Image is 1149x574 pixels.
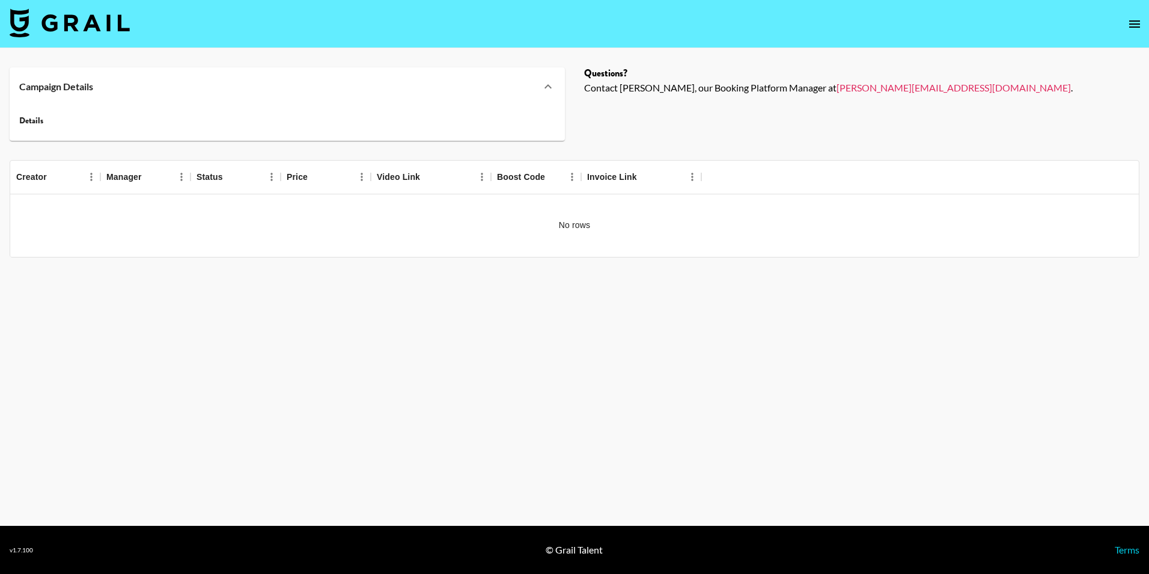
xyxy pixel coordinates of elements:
button: Sort [420,168,437,185]
button: open drawer [1123,12,1147,36]
button: Menu [353,168,371,186]
button: Menu [263,168,281,186]
div: Creator [10,160,100,194]
img: Grail Talent [10,8,130,37]
div: Questions? [584,67,1139,79]
div: v 1.7.100 [10,546,33,554]
div: Creator [16,160,47,194]
div: No rows [10,194,1139,257]
button: Sort [637,168,654,185]
div: © Grail Talent [546,544,603,556]
a: [PERSON_NAME][EMAIL_ADDRESS][DOMAIN_NAME] [837,82,1071,93]
div: Video Link [377,160,420,194]
button: Sort [223,168,240,185]
a: Terms [1115,544,1139,555]
div: Invoice Link [587,160,637,194]
button: Menu [563,168,581,186]
div: Details [19,116,327,126]
div: Status [190,160,281,194]
button: Sort [142,168,159,185]
div: Price [281,160,371,194]
button: Menu [683,168,701,186]
button: Sort [545,168,562,185]
div: Campaign Details [10,67,565,106]
button: Sort [308,168,325,185]
div: Contact [PERSON_NAME], our Booking Platform Manager at . [584,82,1139,94]
div: Invoice Link [581,160,701,194]
button: Menu [82,168,100,186]
div: Price [287,160,308,194]
button: Menu [473,168,491,186]
div: Manager [100,160,190,194]
div: Boost Code [497,160,545,194]
div: Manager [106,160,142,194]
strong: Campaign Details [19,81,93,93]
button: Menu [172,168,190,186]
button: Sort [47,168,64,185]
div: Boost Code [491,160,581,194]
div: Status [197,160,223,194]
div: Video Link [371,160,491,194]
